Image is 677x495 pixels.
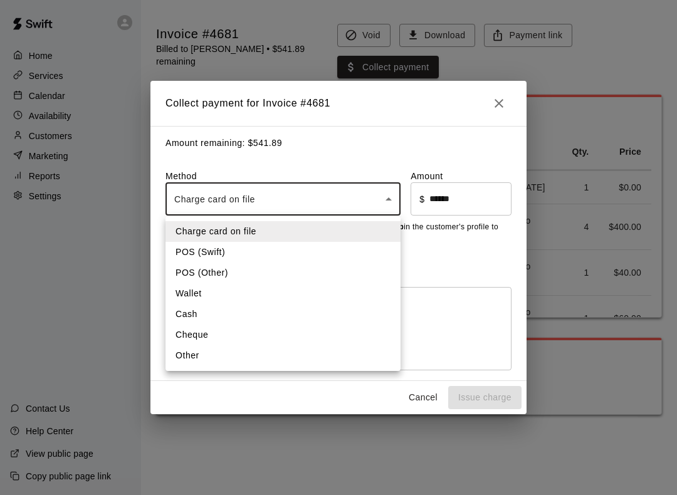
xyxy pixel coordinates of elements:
li: Cheque [165,325,401,345]
li: POS (Other) [165,263,401,283]
li: Other [165,345,401,366]
li: POS (Swift) [165,242,401,263]
li: Wallet [165,283,401,304]
li: Cash [165,304,401,325]
li: Charge card on file [165,221,401,242]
